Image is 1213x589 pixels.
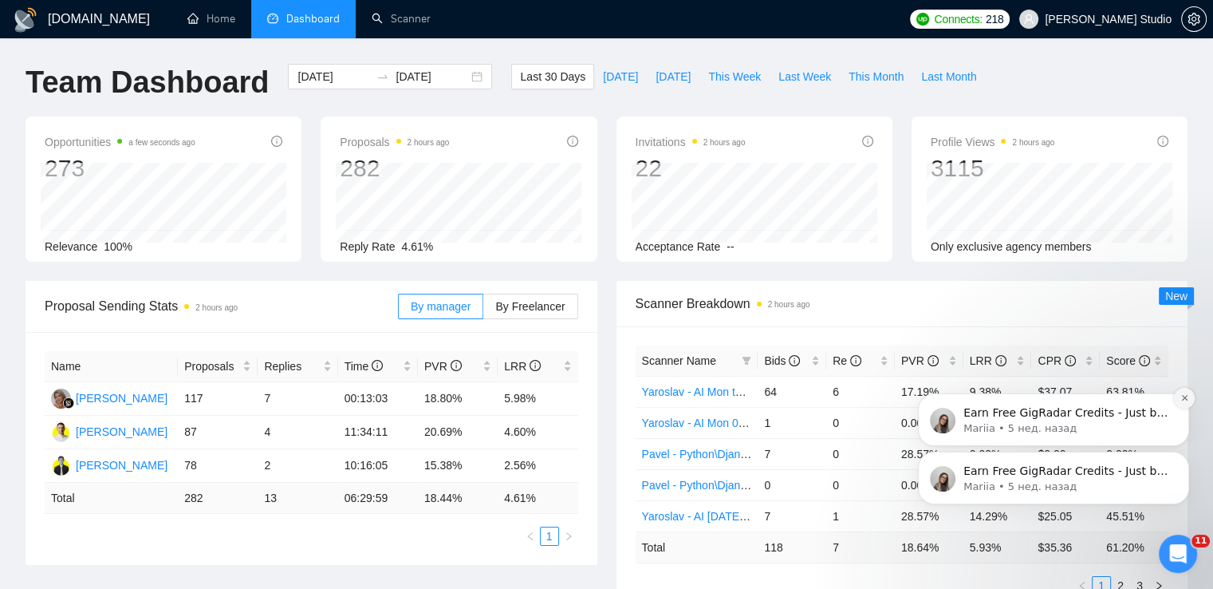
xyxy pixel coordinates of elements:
img: upwork-logo.png [916,13,929,26]
span: info-circle [451,360,462,371]
button: This Week [699,64,770,89]
input: End date [396,68,468,85]
span: Scanner Name [642,354,716,367]
span: info-circle [789,355,800,366]
button: setting [1181,6,1207,32]
span: 4.61% [402,240,434,253]
span: Re [833,354,861,367]
span: This Month [849,68,904,85]
span: info-circle [1157,136,1168,147]
td: 0 [758,469,826,500]
span: 218 [986,10,1003,28]
img: Profile image for Mariia [36,116,61,141]
button: Last Month [912,64,985,89]
iframe: Intercom live chat [1159,535,1197,573]
span: 100% [104,240,132,253]
a: Pavel - Python\Django Weekends [642,448,809,461]
a: PO[PERSON_NAME] [51,425,167,437]
img: logo [13,7,38,33]
span: info-circle [862,136,873,147]
span: Time [345,360,383,373]
input: Start date [297,68,370,85]
td: Total [45,483,178,514]
td: 20.69% [418,416,498,449]
span: Proposals [340,132,449,152]
span: Acceptance Rate [636,240,721,253]
td: 0 [826,438,895,469]
img: PO [51,422,71,442]
td: 18.64 % [895,532,963,563]
div: 273 [45,153,195,184]
td: 4 [258,416,337,449]
button: Dismiss notification [280,96,301,117]
a: 1 [541,528,558,545]
button: Last 30 Days [511,64,594,89]
h1: Team Dashboard [26,64,269,101]
span: LRR [504,360,541,373]
span: 11 [1191,535,1210,547]
td: 87 [178,416,258,449]
a: Pavel - Python\Django Mon 00:00 - 10:00 [642,479,847,492]
span: right [564,532,573,541]
span: PVR [424,360,462,373]
span: Reply Rate [340,240,395,253]
td: 18.44 % [418,483,498,514]
button: [DATE] [647,64,699,89]
li: Previous Page [521,527,540,546]
span: Last 30 Days [520,68,585,85]
div: 3115 [931,153,1055,184]
td: 15.38% [418,449,498,483]
span: Last Month [921,68,976,85]
td: 7 [258,382,337,416]
img: gigradar-bm.png [63,397,74,409]
td: 13 [258,483,337,514]
td: 0 [826,469,895,500]
span: Bids [764,354,800,367]
a: searchScanner [372,12,431,26]
td: 06:29:59 [338,483,418,514]
span: By manager [411,300,471,313]
span: Opportunities [45,132,195,152]
span: left [526,532,535,541]
span: setting [1182,13,1206,26]
span: Last Week [778,68,831,85]
td: 61.20 % [1100,532,1168,563]
img: MC [51,389,71,409]
div: [PERSON_NAME] [76,389,167,407]
div: [PERSON_NAME] [76,457,167,474]
td: 117 [178,382,258,416]
span: info-circle [372,360,383,371]
span: Relevance [45,240,97,253]
a: YT[PERSON_NAME] [51,458,167,471]
span: swap-right [376,70,389,83]
th: Proposals [178,351,258,382]
div: [PERSON_NAME] [76,423,167,441]
span: [DATE] [656,68,691,85]
td: 2 [258,449,337,483]
time: 2 hours ago [195,303,238,312]
span: filter [738,349,754,373]
div: 22 [636,153,746,184]
span: Profile Views [931,132,1055,152]
a: setting [1181,13,1207,26]
td: 7 [758,438,826,469]
time: 2 hours ago [1012,138,1054,147]
span: By Freelancer [495,300,565,313]
time: a few seconds ago [128,138,195,147]
span: Invitations [636,132,746,152]
td: 1 [758,407,826,438]
a: Yaroslav - AI [DATE] evening [642,510,785,523]
td: 64 [758,376,826,407]
td: 7 [758,500,826,532]
button: left [521,527,540,546]
span: Connects: [934,10,982,28]
span: info-circle [271,136,282,147]
p: Message from Mariia, sent 5 нед. назад [69,129,275,144]
span: Earn Free GigRadar Credits - Just by Sharing Your Story! 💬 Want more credits for sending proposal... [69,172,275,566]
span: -- [727,240,734,253]
td: 6 [826,376,895,407]
a: homeHome [187,12,235,26]
iframe: Intercom notifications сообщение [894,292,1213,530]
td: 18.80% [418,382,498,416]
td: 00:13:03 [338,382,418,416]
